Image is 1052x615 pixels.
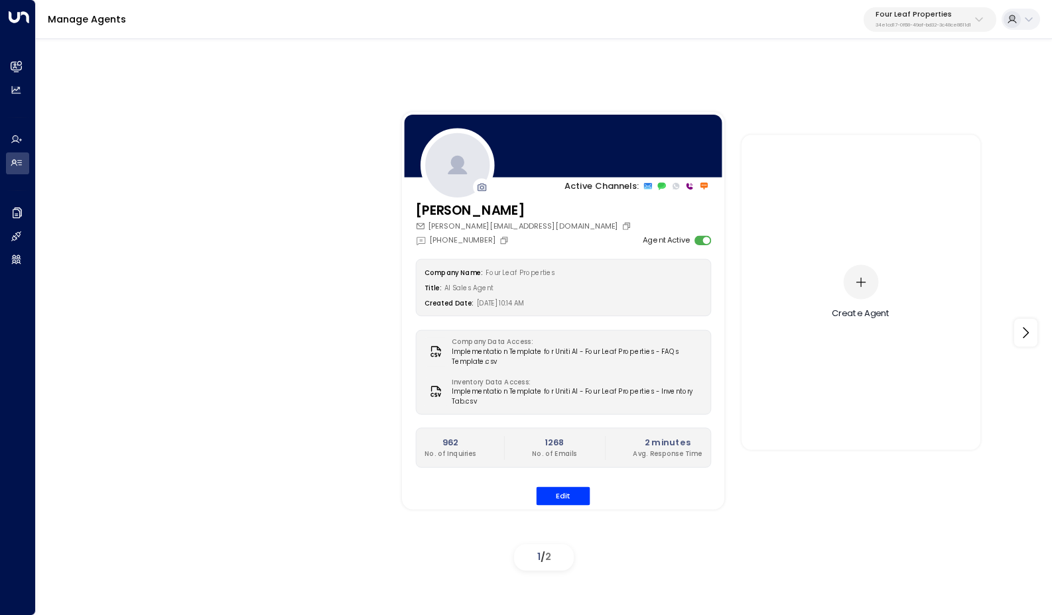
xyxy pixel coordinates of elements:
h3: [PERSON_NAME] [415,201,633,221]
div: Create Agent [832,307,890,319]
div: [PHONE_NUMBER] [415,235,511,246]
h2: 962 [425,436,476,449]
div: [PERSON_NAME][EMAIL_ADDRESS][DOMAIN_NAME] [415,221,633,232]
span: Four Leaf Properties [486,268,555,278]
label: Inventory Data Access: [452,377,696,387]
span: Implementation Template for Uniti AI - Four Leaf Properties - Inventory Tab.csv [452,387,702,406]
p: Four Leaf Properties [876,11,971,19]
span: AI Sales Agent [444,284,493,293]
label: Company Data Access: [452,338,696,348]
p: No. of Inquiries [425,449,476,459]
button: Four Leaf Properties34e1cd17-0f68-49af-bd32-3c48ce8611d1 [864,7,996,32]
h2: 1268 [532,436,577,449]
label: Agent Active [643,235,690,246]
button: Copy [622,221,633,231]
button: Copy [499,235,511,245]
span: Implementation Template for Uniti AI - Four Leaf Properties - FAQs Template.csv [452,347,702,366]
p: No. of Emails [532,449,577,459]
span: 1 [537,550,541,563]
p: Avg. Response Time [633,449,702,459]
label: Created Date: [425,299,474,308]
label: Company Name: [425,268,482,278]
span: 2 [545,550,551,563]
label: Title: [425,284,441,293]
a: Manage Agents [48,13,126,26]
div: / [514,544,574,571]
h2: 2 minutes [633,436,702,449]
button: Edit [537,486,590,505]
p: 34e1cd17-0f68-49af-bd32-3c48ce8611d1 [876,23,971,28]
span: [DATE] 10:14 AM [477,299,524,308]
p: Active Channels: [564,180,639,192]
